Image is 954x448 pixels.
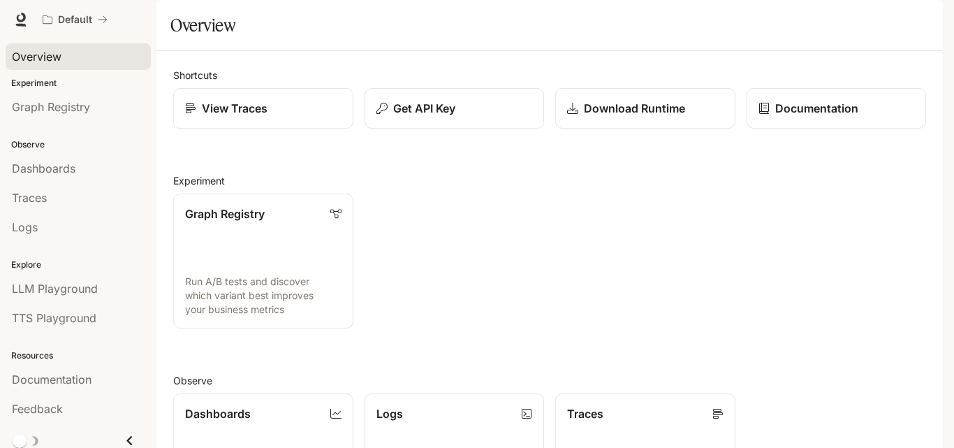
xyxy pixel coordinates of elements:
[747,88,927,129] a: Documentation
[393,100,455,117] p: Get API Key
[567,405,603,422] p: Traces
[173,194,353,328] a: Graph RegistryRun A/B tests and discover which variant best improves your business metrics
[202,100,267,117] p: View Traces
[173,173,926,188] h2: Experiment
[58,14,92,26] p: Default
[173,68,926,82] h2: Shortcuts
[185,205,265,222] p: Graph Registry
[185,275,342,317] p: Run A/B tests and discover which variant best improves your business metrics
[376,405,403,422] p: Logs
[173,373,926,388] h2: Observe
[775,100,858,117] p: Documentation
[584,100,685,117] p: Download Runtime
[185,405,251,422] p: Dashboards
[365,88,545,129] button: Get API Key
[170,11,235,39] h1: Overview
[555,88,735,129] a: Download Runtime
[173,88,353,129] a: View Traces
[36,6,114,34] button: All workspaces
